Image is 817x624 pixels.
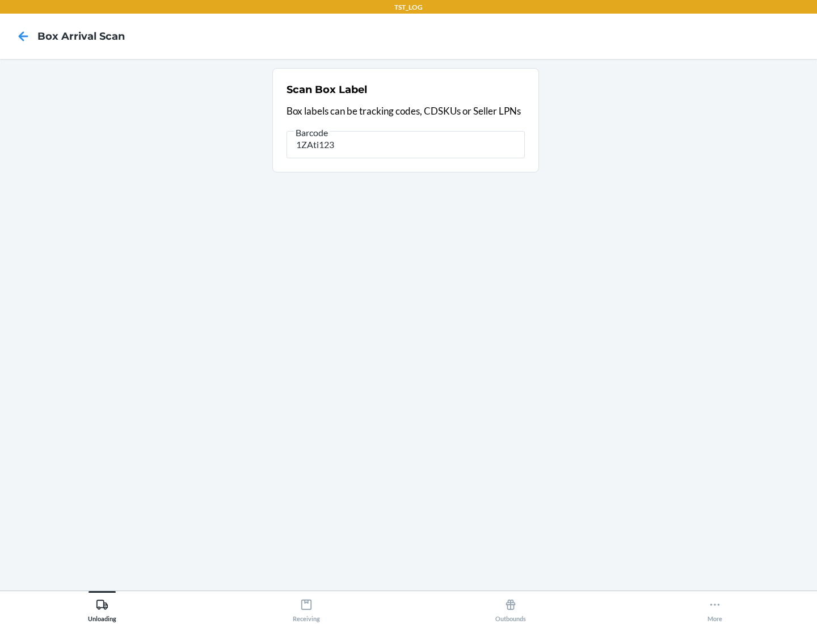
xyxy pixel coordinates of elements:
[204,591,408,622] button: Receiving
[408,591,613,622] button: Outbounds
[287,104,525,119] p: Box labels can be tracking codes, CDSKUs or Seller LPNs
[293,594,320,622] div: Receiving
[88,594,116,622] div: Unloading
[495,594,526,622] div: Outbounds
[394,2,423,12] p: TST_LOG
[287,131,525,158] input: Barcode
[287,82,367,97] h2: Scan Box Label
[707,594,722,622] div: More
[294,127,330,138] span: Barcode
[613,591,817,622] button: More
[37,29,125,44] h4: Box Arrival Scan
